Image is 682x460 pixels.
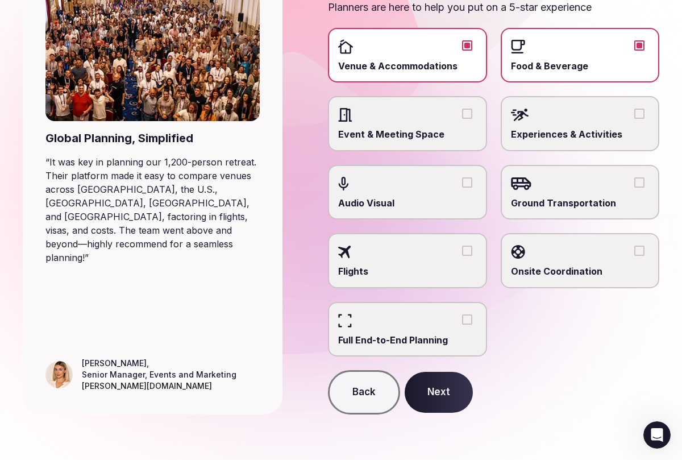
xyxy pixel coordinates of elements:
span: Onsite Coordination [511,265,649,277]
button: Ground Transportation [634,177,644,188]
span: Experiences & Activities [511,128,649,140]
cite: [PERSON_NAME] [82,358,147,368]
span: Flights [338,265,476,277]
div: Senior Manager, Events and Marketing [82,369,236,380]
button: Full End-to-End Planning [462,314,472,325]
button: Experiences & Activities [634,109,644,119]
div: [PERSON_NAME][DOMAIN_NAME] [82,380,236,392]
button: Back [328,370,400,415]
button: Flights [462,246,472,256]
span: Full End-to-End Planning [338,334,476,346]
button: Next [405,372,473,413]
span: Event & Meeting Space [338,128,476,140]
figcaption: , [82,358,236,392]
div: Global Planning, Simplified [45,130,260,146]
blockquote: “ It was key in planning our 1,200-person retreat. Their platform made it easy to compare venues ... [45,155,260,264]
img: Triana Jewell-Lujan [45,361,73,388]
span: Ground Transportation [511,197,649,209]
button: Event & Meeting Space [462,109,472,119]
span: Venue & Accommodations [338,60,476,72]
button: Audio Visual [462,177,472,188]
button: Venue & Accommodations [462,40,472,51]
button: Food & Beverage [634,40,644,51]
span: Food & Beverage [511,60,649,72]
iframe: Intercom live chat [643,421,671,449]
span: Audio Visual [338,197,476,209]
button: Onsite Coordination [634,246,644,256]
